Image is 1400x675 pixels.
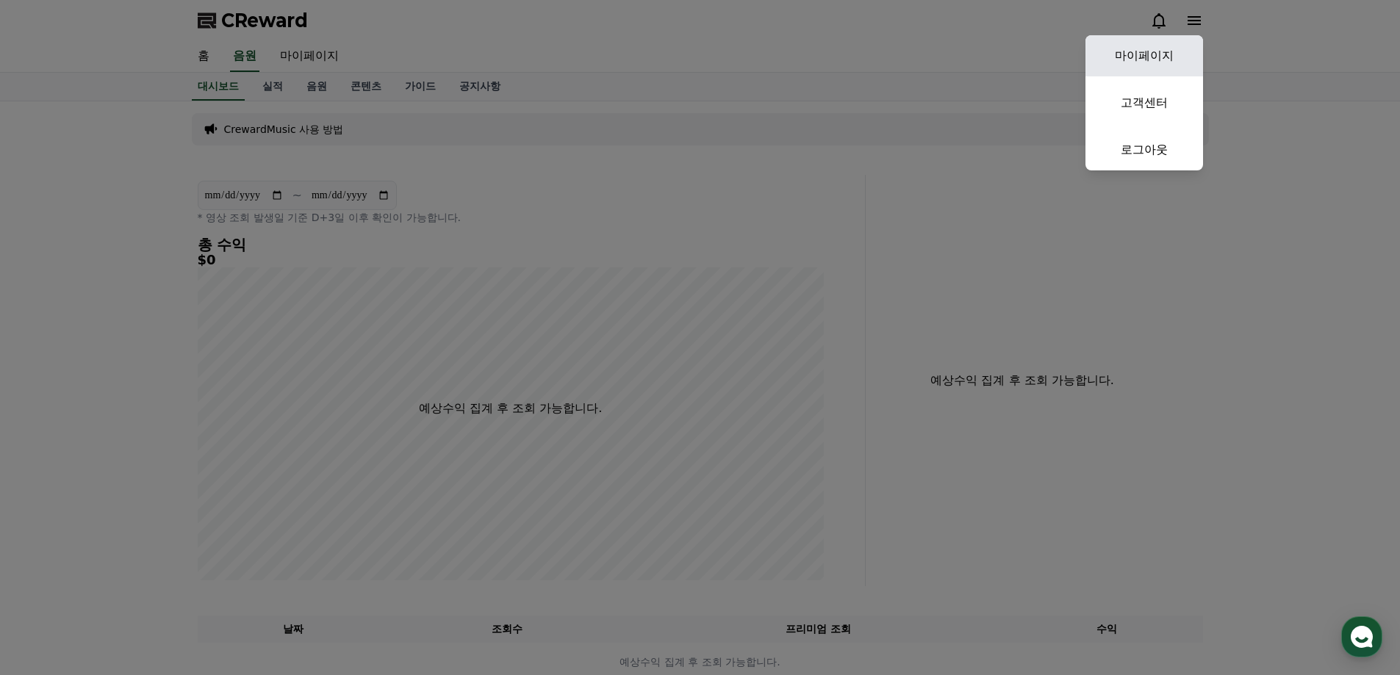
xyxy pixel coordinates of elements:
[97,466,190,502] a: 대화
[46,488,55,499] span: 홈
[1085,35,1203,76] a: 마이페이지
[1085,82,1203,123] a: 고객센터
[1085,35,1203,170] button: 마이페이지 고객센터 로그아웃
[190,466,282,502] a: 설정
[227,488,245,499] span: 설정
[1085,129,1203,170] a: 로그아웃
[4,466,97,502] a: 홈
[134,488,152,500] span: 대화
